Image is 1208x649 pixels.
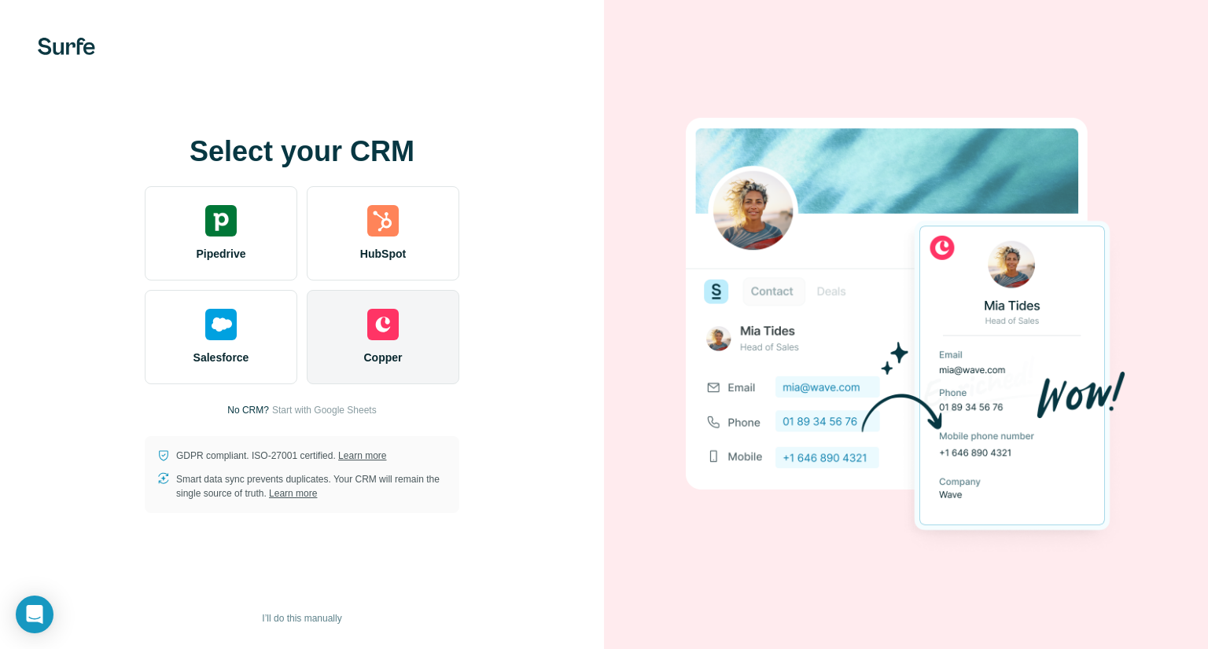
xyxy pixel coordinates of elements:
[269,488,317,499] a: Learn more
[38,38,95,55] img: Surfe's logo
[367,309,399,340] img: copper's logo
[262,611,341,625] span: I’ll do this manually
[364,350,403,365] span: Copper
[272,403,377,417] button: Start with Google Sheets
[176,472,447,500] p: Smart data sync prevents duplicates. Your CRM will remain the single source of truth.
[196,246,245,262] span: Pipedrive
[16,596,53,633] div: Open Intercom Messenger
[367,205,399,236] img: hubspot's logo
[360,246,406,262] span: HubSpot
[176,449,386,463] p: GDPR compliant. ISO-27001 certified.
[686,91,1126,558] img: COPPER image
[227,403,269,417] p: No CRM?
[193,350,249,365] span: Salesforce
[251,607,352,630] button: I’ll do this manually
[338,450,386,461] a: Learn more
[145,136,459,167] h1: Select your CRM
[205,309,237,340] img: salesforce's logo
[205,205,237,236] img: pipedrive's logo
